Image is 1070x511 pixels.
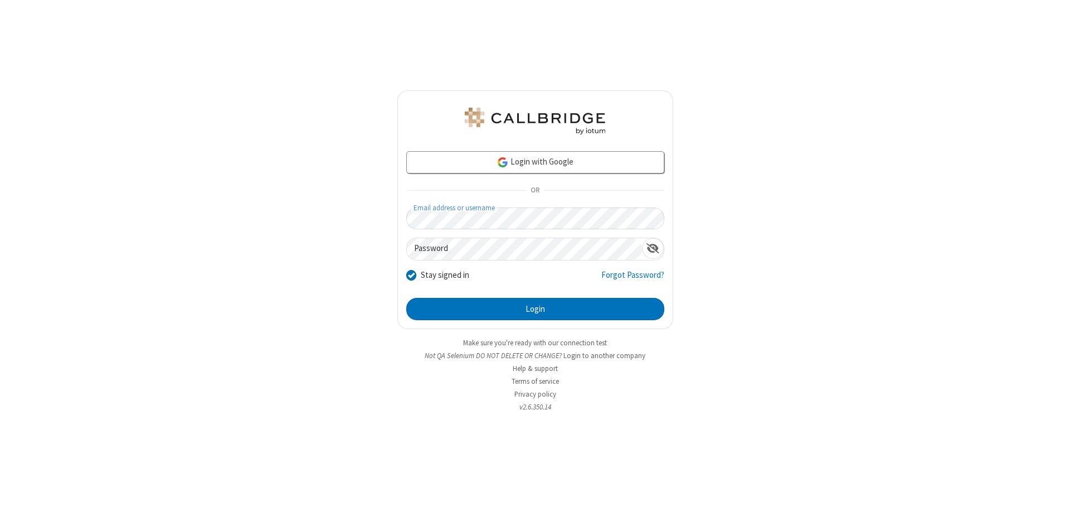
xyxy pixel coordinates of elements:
button: Login to another company [563,350,645,361]
a: Privacy policy [514,389,556,399]
img: google-icon.png [497,156,509,168]
span: OR [526,183,544,199]
li: Not QA Selenium DO NOT DELETE OR CHANGE? [397,350,673,361]
input: Password [407,238,642,260]
a: Make sure you're ready with our connection test [463,338,607,348]
a: Help & support [513,364,558,373]
a: Login with Google [406,151,664,173]
a: Forgot Password? [601,269,664,290]
img: QA Selenium DO NOT DELETE OR CHANGE [463,108,607,134]
button: Login [406,298,664,320]
li: v2.6.350.14 [397,402,673,412]
label: Stay signed in [421,269,469,282]
input: Email address or username [406,208,664,229]
a: Terms of service [512,377,559,386]
div: Show password [642,238,664,259]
